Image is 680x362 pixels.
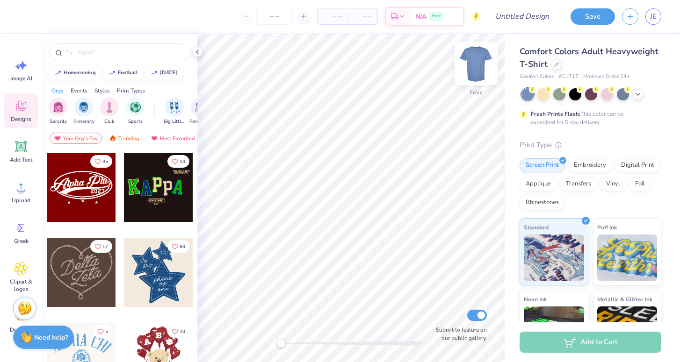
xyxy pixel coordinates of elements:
span: Parent's Weekend [189,118,211,125]
img: most_fav.gif [151,135,158,142]
button: homecoming [49,66,100,80]
a: JE [645,8,661,25]
input: Try "Alpha" [65,48,184,57]
strong: Need help? [34,333,68,342]
div: Most Favorited [146,133,199,144]
div: Vinyl [600,177,626,191]
span: 10 [180,329,185,334]
button: filter button [49,98,67,125]
button: Like [93,325,112,338]
div: Trending [105,133,144,144]
div: filter for Sports [126,98,145,125]
img: trend_line.gif [54,70,62,76]
label: Submit to feature on our public gallery. [431,326,487,342]
img: trending.gif [109,135,116,142]
img: most_fav.gif [54,135,61,142]
div: Orgs [51,86,64,95]
button: filter button [126,98,145,125]
button: Like [90,155,112,168]
strong: Fresh Prints Flash: [531,110,580,118]
div: Front [470,88,483,97]
img: Sports Image [130,102,141,113]
div: filter for Club [100,98,119,125]
span: – – [353,12,372,21]
img: Fraternity Image [79,102,89,113]
div: Foil [629,177,651,191]
button: Like [167,155,189,168]
img: Puff Ink [597,234,658,281]
span: Free [432,13,441,20]
span: Standard [524,222,549,232]
div: Accessibility label [276,339,286,348]
span: 45 [102,159,108,164]
div: football [118,70,138,75]
span: Neon Ink [524,294,547,304]
button: filter button [73,98,94,125]
div: filter for Fraternity [73,98,94,125]
img: trend_line.gif [151,70,158,76]
div: Digital Print [615,158,660,172]
div: Rhinestones [520,196,565,210]
button: filter button [164,98,185,125]
button: football [103,66,142,80]
span: 17 [102,244,108,249]
div: filter for Big Little Reveal [164,98,185,125]
span: Puff Ink [597,222,617,232]
img: Big Little Reveal Image [169,102,180,113]
input: Untitled Design [488,7,557,26]
span: Club [104,118,115,125]
div: Screen Print [520,158,565,172]
div: Applique [520,177,557,191]
span: Designs [11,115,31,123]
div: Print Types [117,86,145,95]
button: Like [90,240,112,253]
div: Embroidery [568,158,612,172]
div: Transfers [560,177,597,191]
div: Print Type [520,140,661,150]
span: Comfort Colors [520,73,554,81]
span: # C1717 [559,73,579,81]
img: Sorority Image [53,102,64,113]
div: homecoming [64,70,96,75]
span: 5 [105,329,108,334]
button: filter button [189,98,211,125]
span: Sorority [50,118,67,125]
button: Like [167,240,189,253]
div: filter for Sorority [49,98,67,125]
div: Events [71,86,87,95]
div: This color can be expedited for 5 day delivery. [531,110,646,127]
span: 84 [180,244,185,249]
span: – – [323,12,342,21]
img: Standard [524,234,584,281]
span: Image AI [10,75,32,82]
img: Parent's Weekend Image [195,102,206,113]
span: Decorate [10,326,32,334]
span: Comfort Colors Adult Heavyweight T-Shirt [520,46,658,70]
span: JE [650,11,657,22]
span: Minimum Order: 24 + [583,73,630,81]
span: 14 [180,159,185,164]
button: Save [571,8,615,25]
button: [DATE] [145,66,182,80]
span: Clipart & logos [6,278,36,293]
button: Like [167,325,189,338]
div: Styles [94,86,110,95]
span: Upload [12,197,30,204]
img: Metallic & Glitter Ink [597,306,658,353]
img: Front [457,45,495,82]
button: filter button [100,98,119,125]
span: Sports [128,118,143,125]
span: N/A [415,12,427,21]
span: Fraternity [73,118,94,125]
img: Neon Ink [524,306,584,353]
span: Add Text [10,156,32,163]
img: Club Image [104,102,115,113]
img: trend_line.gif [109,70,116,76]
div: halloween [160,70,178,75]
span: Metallic & Glitter Ink [597,294,652,304]
input: – – [256,8,293,25]
div: Your Org's Fav [50,133,102,144]
span: Big Little Reveal [164,118,185,125]
span: Greek [14,237,29,245]
div: filter for Parent's Weekend [189,98,211,125]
